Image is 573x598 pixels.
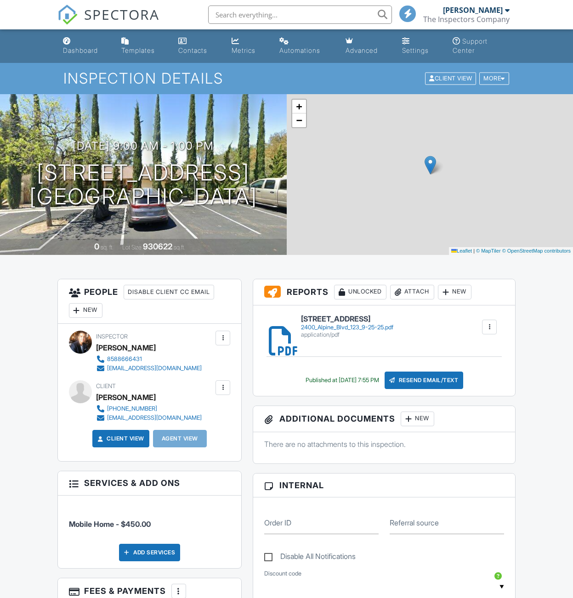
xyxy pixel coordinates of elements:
[121,46,155,54] div: Templates
[29,161,257,209] h1: [STREET_ADDRESS] [GEOGRAPHIC_DATA]
[57,12,159,32] a: SPECTORA
[178,46,207,54] div: Contacts
[264,439,504,449] p: There are no attachments to this inspection.
[63,70,510,86] h1: Inspection Details
[449,33,514,59] a: Support Center
[301,324,393,331] div: 2400_Alpine_Blvd_123_9-25-25.pdf
[101,244,113,251] span: sq. ft.
[301,315,393,323] h6: [STREET_ADDRESS]
[479,73,509,85] div: More
[96,404,202,413] a: [PHONE_NUMBER]
[401,412,434,426] div: New
[208,6,392,24] input: Search everything...
[58,279,242,324] h3: People
[73,140,214,152] h3: [DATE] 9:00 am - 1:00 pm
[443,6,503,15] div: [PERSON_NAME]
[301,331,393,338] div: application/pdf
[175,33,221,59] a: Contacts
[69,519,151,529] span: Mobile Home - $450.00
[69,502,231,536] li: Service: Mobile Home
[502,248,571,254] a: © OpenStreetMap contributors
[94,242,99,251] div: 0
[424,74,478,81] a: Client View
[228,33,268,59] a: Metrics
[425,73,476,85] div: Client View
[476,248,501,254] a: © MapTiler
[301,315,393,338] a: [STREET_ADDRESS] 2400_Alpine_Blvd_123_9-25-25.pdf application/pdf
[296,114,302,126] span: −
[118,33,167,59] a: Templates
[292,100,306,113] a: Zoom in
[438,285,471,299] div: New
[59,33,110,59] a: Dashboard
[96,364,202,373] a: [EMAIL_ADDRESS][DOMAIN_NAME]
[390,285,434,299] div: Attach
[306,377,379,384] div: Published at [DATE] 7:55 PM
[334,285,386,299] div: Unlocked
[58,471,242,495] h3: Services & Add ons
[107,405,157,412] div: [PHONE_NUMBER]
[69,303,102,318] div: New
[232,46,255,54] div: Metrics
[174,244,185,251] span: sq.ft.
[63,46,98,54] div: Dashboard
[253,279,515,305] h3: Reports
[346,46,378,54] div: Advanced
[96,355,202,364] a: 8588666431
[425,156,436,175] img: Marker
[385,372,464,389] div: Resend Email/Text
[342,33,391,59] a: Advanced
[96,434,144,443] a: Client View
[143,242,172,251] div: 930622
[264,570,301,578] label: Discount code
[276,33,335,59] a: Automations (Basic)
[264,552,356,564] label: Disable All Notifications
[107,355,142,363] div: 8588666431
[122,244,142,251] span: Lot Size
[390,518,439,528] label: Referral source
[253,406,515,432] h3: Additional Documents
[84,5,159,24] span: SPECTORA
[107,414,202,422] div: [EMAIL_ADDRESS][DOMAIN_NAME]
[398,33,441,59] a: Settings
[473,248,475,254] span: |
[296,101,302,112] span: +
[96,341,156,355] div: [PERSON_NAME]
[402,46,429,54] div: Settings
[96,333,128,340] span: Inspector
[124,285,214,299] div: Disable Client CC Email
[119,544,180,561] div: Add Services
[423,15,510,24] div: The Inspectors Company
[96,383,116,389] span: Client
[107,365,202,372] div: [EMAIL_ADDRESS][DOMAIN_NAME]
[279,46,320,54] div: Automations
[451,248,472,254] a: Leaflet
[292,113,306,127] a: Zoom out
[253,474,515,497] h3: Internal
[453,37,488,54] div: Support Center
[57,5,78,25] img: The Best Home Inspection Software - Spectora
[96,413,202,423] a: [EMAIL_ADDRESS][DOMAIN_NAME]
[264,518,291,528] label: Order ID
[96,390,156,404] div: [PERSON_NAME]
